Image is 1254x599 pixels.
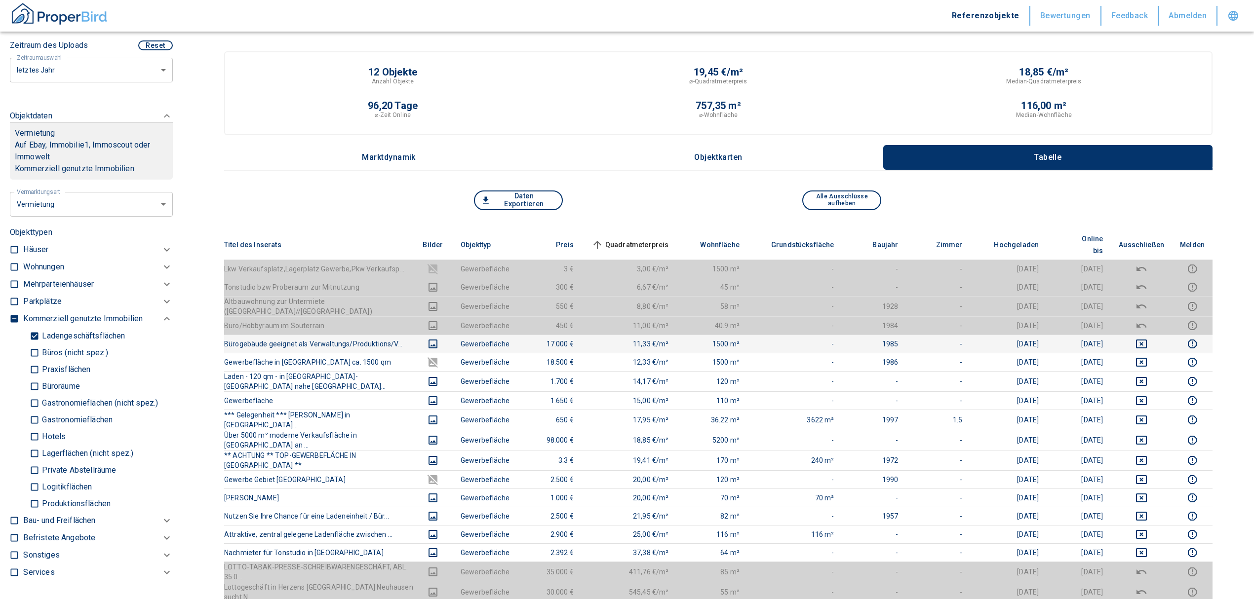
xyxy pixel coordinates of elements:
td: [DATE] [1047,316,1111,335]
td: 11,00 €/m² [582,316,677,335]
td: - [747,430,842,450]
td: 82 m² [676,507,747,525]
td: 1.5 [906,410,970,430]
p: Anzahl Objekte [372,77,414,86]
td: [DATE] [970,353,1047,371]
td: - [747,278,842,296]
p: Tabelle [1023,153,1072,162]
div: ObjektdatenVermietungAuf Ebay, Immobilie1, Immoscout oder ImmoweltKommerziell genutzte Immobilien [10,100,173,189]
div: Mehrparteienhäuser [23,276,173,293]
td: [DATE] [970,278,1047,296]
td: 1972 [842,450,906,470]
button: images [421,375,445,387]
p: Lagerflächen (nicht spez.) [39,449,133,457]
td: - [842,391,906,410]
button: report this listing [1180,492,1205,504]
div: Services [23,564,173,581]
td: 1.650 € [517,391,582,410]
p: Median-Wohnfläche [1016,111,1072,119]
p: 116,00 m² [1021,101,1066,111]
th: ** ACHTUNG ** TOP-GEWERBEFLÄCHE IN [GEOGRAPHIC_DATA] ** [224,450,413,470]
th: Nutzen Sie Ihre Chance für eine Ladeneinheit / Bür... [224,507,413,525]
td: [DATE] [1047,470,1111,488]
th: Gewerbefläche in [GEOGRAPHIC_DATA] ca. 1500 qm [224,353,413,371]
button: images [421,547,445,559]
td: 12,33 €/m² [582,353,677,371]
td: [DATE] [970,371,1047,391]
td: - [842,260,906,278]
td: - [747,562,842,582]
td: Gewerbefläche [453,410,517,430]
button: images [421,338,445,350]
button: deselect this listing [1119,528,1164,540]
th: [PERSON_NAME] [224,488,413,507]
td: 1500 m² [676,260,747,278]
p: 96,20 Tage [368,101,418,111]
td: 116 m² [676,525,747,543]
button: deselect this listing [1119,566,1164,578]
button: deselect this listing [1119,320,1164,332]
td: 64 m² [676,543,747,562]
td: [DATE] [1047,353,1111,371]
button: deselect this listing [1119,375,1164,387]
button: report this listing [1180,547,1205,559]
td: 18,85 €/m² [582,430,677,450]
td: 116 m² [747,525,842,543]
td: [DATE] [1047,371,1111,391]
td: - [747,507,842,525]
th: Attraktive, zentral gelegene Ladenfläche zwischen ... [224,525,413,543]
td: - [906,543,970,562]
div: letztes Jahr [10,191,173,217]
div: Kommerziell genutzte Immobilien [23,310,173,328]
td: 170 m² [676,450,747,470]
p: 19,45 €/m² [694,67,743,77]
button: report this listing [1180,300,1205,312]
td: [DATE] [1047,543,1111,562]
button: images [421,434,445,446]
td: [DATE] [970,470,1047,488]
td: - [906,562,970,582]
td: Gewerbefläche [453,316,517,335]
td: 15,00 €/m² [582,391,677,410]
td: [DATE] [970,430,1047,450]
p: Objektdaten [10,110,52,122]
p: Auf Ebay, Immobilie1, Immoscout oder Immowelt [15,139,168,163]
td: [DATE] [970,488,1047,507]
td: 8,80 €/m² [582,296,677,316]
td: 240 m² [747,450,842,470]
td: 1985 [842,335,906,353]
td: 2.392 € [517,543,582,562]
p: Vermietung [15,127,55,139]
button: Feedback [1101,6,1159,26]
button: report this listing [1180,281,1205,293]
td: Gewerbefläche [453,450,517,470]
span: Quadratmeterpreis [589,239,669,251]
span: Hochgeladen [978,239,1039,251]
button: images [421,566,445,578]
button: images [421,454,445,466]
p: Bau- und Freiflächen [23,515,95,526]
th: Titel des Inserats [224,230,413,260]
td: [DATE] [1047,278,1111,296]
td: 300 € [517,278,582,296]
button: deselect this listing [1119,434,1164,446]
td: - [906,470,970,488]
td: 17.000 € [517,335,582,353]
p: Zeitraum des Uploads [10,39,88,51]
div: Bau- und Freiflächen [23,512,173,529]
td: [DATE] [1047,335,1111,353]
td: Gewerbefläche [453,470,517,488]
td: - [747,296,842,316]
td: 20,00 €/m² [582,470,677,488]
td: 3.3 € [517,450,582,470]
span: Baujahr [857,239,898,251]
td: 6,67 €/m² [582,278,677,296]
button: deselect this listing [1119,338,1164,350]
p: ⌀-Wohnfläche [699,111,738,119]
th: Laden - 120 qm - in [GEOGRAPHIC_DATA]-[GEOGRAPHIC_DATA] nahe [GEOGRAPHIC_DATA]... [224,371,413,391]
td: Gewerbefläche [453,391,517,410]
span: Wohnfläche [684,239,740,251]
td: 650 € [517,410,582,430]
th: Melden [1172,230,1213,260]
button: images [421,320,445,332]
